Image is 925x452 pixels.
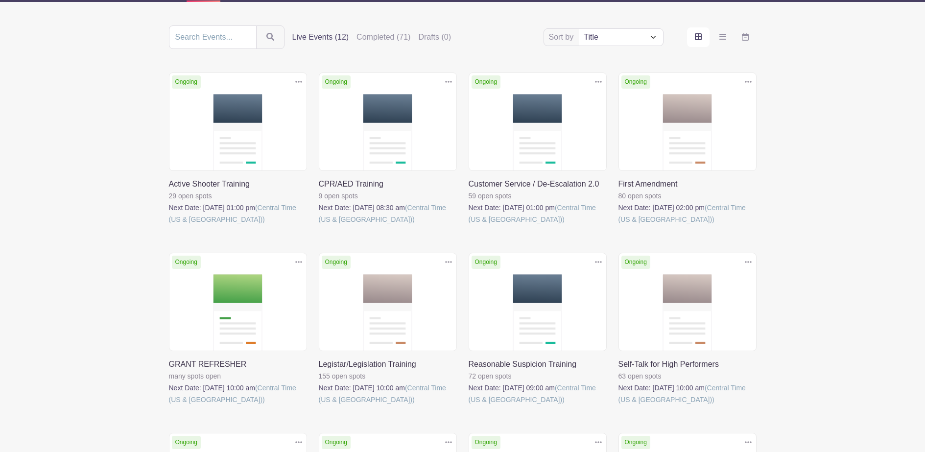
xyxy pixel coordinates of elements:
[356,31,410,43] label: Completed (71)
[418,31,451,43] label: Drafts (0)
[169,25,257,49] input: Search Events...
[292,31,451,43] div: filters
[292,31,349,43] label: Live Events (12)
[549,31,577,43] label: Sort by
[687,27,757,47] div: order and view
